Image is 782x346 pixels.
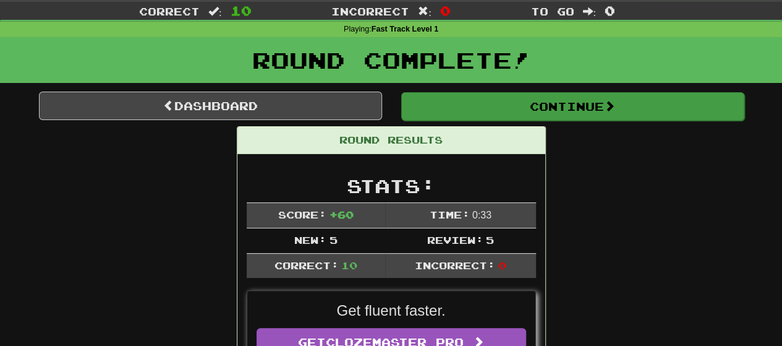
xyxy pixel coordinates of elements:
span: Time: [429,209,469,220]
span: New: [294,234,326,246]
span: 0 [605,3,615,18]
h2: Stats: [247,176,536,196]
span: 0 [498,259,506,271]
span: 5 [486,234,494,246]
span: 10 [231,3,252,18]
span: Incorrect [331,5,409,17]
p: Get fluent faster. [257,300,526,321]
button: Continue [401,92,744,121]
span: 10 [341,259,357,271]
span: 0 : 33 [472,210,491,220]
span: Correct: [274,259,338,271]
span: + 60 [329,209,353,220]
div: Round Results [237,127,545,154]
a: Dashboard [39,92,382,120]
h1: Round Complete! [4,48,778,72]
span: : [418,6,431,17]
span: 0 [440,3,451,18]
span: Review: [427,234,483,246]
span: : [208,6,222,17]
span: To go [530,5,574,17]
strong: Fast Track Level 1 [372,25,439,33]
span: : [582,6,596,17]
span: Correct [139,5,200,17]
span: Score: [278,209,326,220]
span: Incorrect: [415,259,495,271]
span: 5 [329,234,337,246]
